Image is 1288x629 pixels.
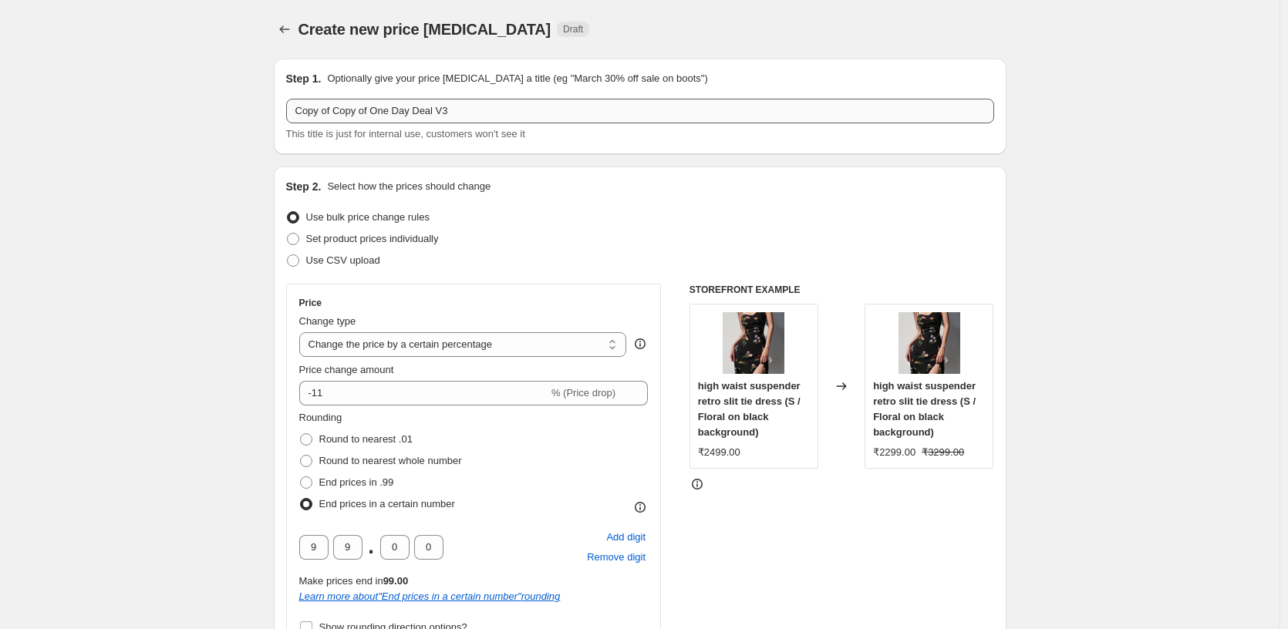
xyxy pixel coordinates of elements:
a: Learn more about"End prices in a certain number"rounding [299,590,561,602]
span: high waist suspender retro slit tie dress (S / Floral on black background) [873,380,976,438]
img: Comp1_00003_8b02c48a-c00a-46af-94ef-a465b9616791_80x.jpg [723,312,784,374]
span: Make prices end in [299,575,409,587]
b: 99.00 [383,575,409,587]
input: -15 [299,381,548,405]
div: ₹2299.00 [873,445,915,460]
span: This title is just for internal use, customers won't see it [286,128,525,140]
span: Change type [299,315,356,327]
button: Add placeholder [604,527,648,547]
input: ﹡ [380,535,410,560]
p: Optionally give your price [MEDICAL_DATA] a title (eg "March 30% off sale on boots") [327,71,707,86]
h6: STOREFRONT EXAMPLE [690,284,994,296]
strike: ₹3299.00 [922,445,964,460]
span: high waist suspender retro slit tie dress (S / Floral on black background) [698,380,801,438]
span: Round to nearest whole number [319,455,462,466]
i: Learn more about " End prices in a certain number " rounding [299,590,561,602]
span: Use CSV upload [306,254,380,266]
span: Rounding [299,412,342,423]
span: End prices in .99 [319,476,394,488]
h3: Price [299,297,322,309]
input: ﹡ [414,535,443,560]
div: ₹2499.00 [698,445,740,460]
span: End prices in a certain number [319,498,455,510]
span: % (Price drop) [551,387,615,399]
div: help [632,336,648,351]
span: Add digit [606,530,646,545]
button: Remove placeholder [585,547,648,567]
span: Use bulk price change rules [306,211,430,223]
span: Create new price [MEDICAL_DATA] [298,21,551,38]
input: 30% off holiday sale [286,99,994,123]
span: Draft [563,23,583,35]
span: . [367,535,376,560]
p: Select how the prices should change [327,179,491,194]
span: Remove digit [587,550,646,565]
button: Price change jobs [274,18,295,40]
input: ﹡ [333,535,362,560]
span: Round to nearest .01 [319,433,413,445]
span: Set product prices individually [306,233,439,244]
span: Price change amount [299,364,394,375]
h2: Step 1. [286,71,322,86]
h2: Step 2. [286,179,322,194]
img: Comp1_00003_8b02c48a-c00a-46af-94ef-a465b9616791_80x.jpg [899,312,960,374]
input: ﹡ [299,535,329,560]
